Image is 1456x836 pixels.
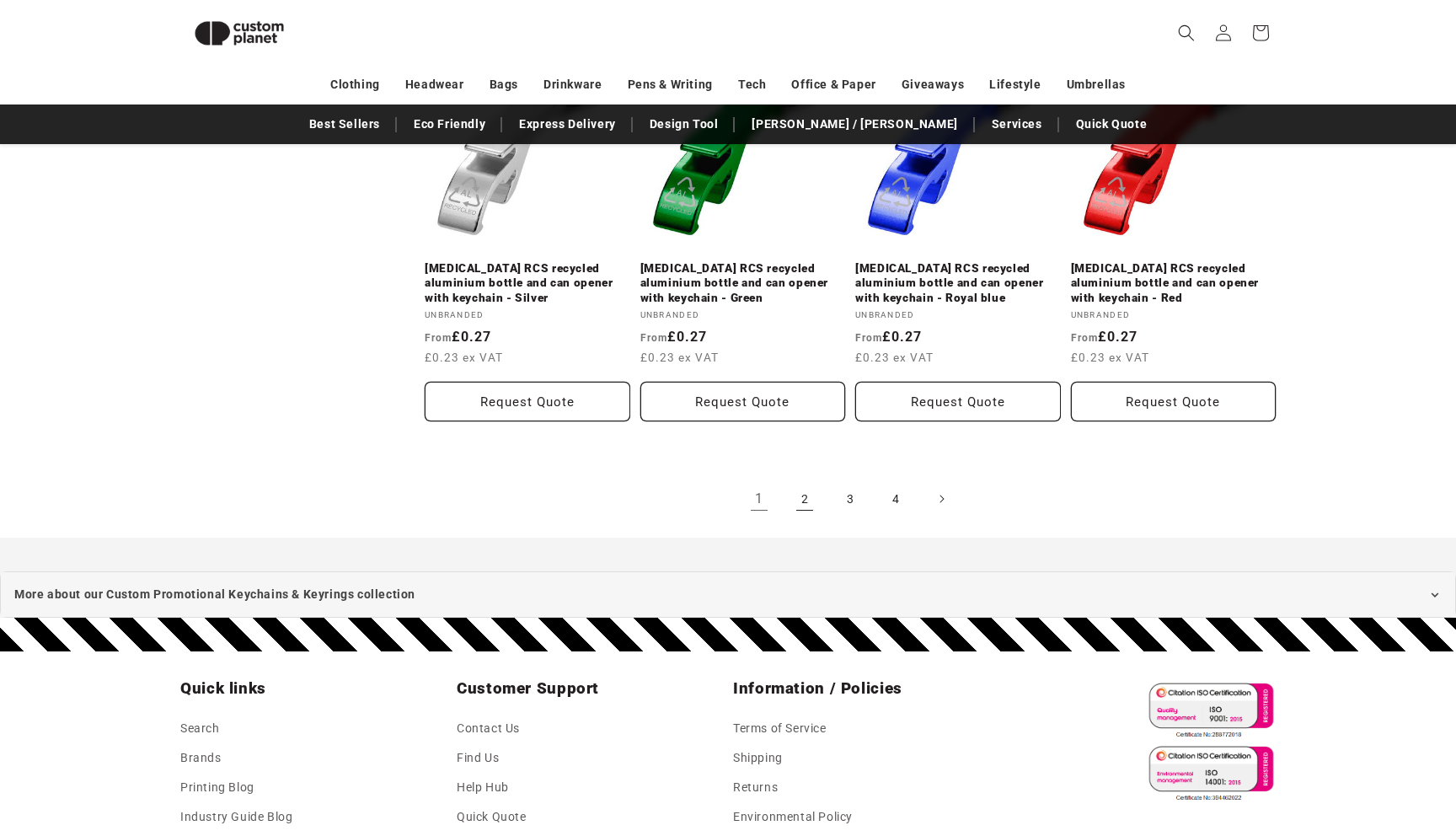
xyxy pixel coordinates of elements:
[983,110,1051,139] a: Services
[457,743,499,773] a: Find Us
[1142,742,1276,805] img: ISO 14001 Certified
[989,70,1041,99] a: Lifestyle
[791,70,875,99] a: Office & Paper
[1067,70,1126,99] a: Umbrellas
[405,70,464,99] a: Headwear
[923,480,960,517] a: Next page
[641,110,727,139] a: Design Tool
[733,678,999,699] h2: Information / Policies
[180,7,298,60] img: Custom Planet
[1071,382,1277,421] button: Request Quote
[180,773,254,802] a: Printing Blog
[180,743,222,773] a: Brands
[902,70,964,99] a: Giveaways
[1142,678,1276,742] img: ISO 9001 Certified
[457,802,527,832] a: Quick Quote
[490,70,518,99] a: Bags
[832,480,869,517] a: Page 3
[180,718,220,743] a: Search
[457,718,520,743] a: Contact Us
[511,110,624,139] a: Express Delivery
[1071,261,1277,306] a: [MEDICAL_DATA] RCS recycled aluminium bottle and can opener with keychain - Red
[457,773,509,802] a: Help Hub
[180,802,292,832] a: Industry Guide Blog
[741,480,778,517] a: Page 1
[1068,110,1156,139] a: Quick Quote
[405,110,494,139] a: Eco Friendly
[457,678,723,699] h2: Customer Support
[786,480,823,517] a: Page 2
[877,480,914,517] a: Page 4
[855,261,1061,306] a: [MEDICAL_DATA] RCS recycled aluminium bottle and can opener with keychain - Royal blue
[425,480,1276,517] nav: Pagination
[733,802,853,832] a: Environmental Policy
[743,110,966,139] a: [PERSON_NAME] / [PERSON_NAME]
[425,261,630,306] a: [MEDICAL_DATA] RCS recycled aluminium bottle and can opener with keychain - Silver
[640,382,846,421] button: Request Quote
[14,584,415,605] span: More about our Custom Promotional Keychains & Keyrings collection
[330,70,380,99] a: Clothing
[1167,654,1456,836] iframe: Chat Widget
[301,110,388,139] a: Best Sellers
[180,678,447,699] h2: Quick links
[733,718,827,743] a: Terms of Service
[425,382,630,421] button: Request Quote
[733,743,783,773] a: Shipping
[640,261,846,306] a: [MEDICAL_DATA] RCS recycled aluminium bottle and can opener with keychain - Green
[543,70,602,99] a: Drinkware
[733,773,778,802] a: Returns
[738,70,766,99] a: Tech
[1168,14,1205,51] summary: Search
[855,382,1061,421] button: Request Quote
[628,70,713,99] a: Pens & Writing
